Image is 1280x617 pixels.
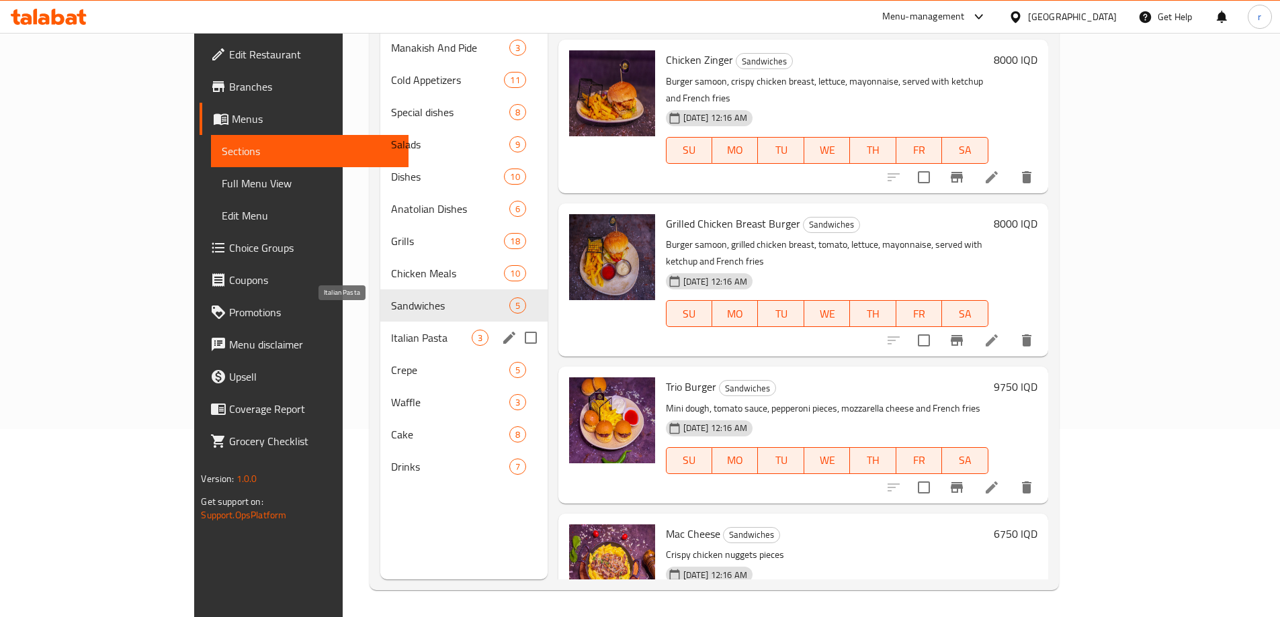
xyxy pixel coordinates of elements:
[509,104,526,120] div: items
[672,140,707,160] span: SU
[380,128,547,160] div: Salads9
[569,524,655,610] img: Mac Cheese
[504,72,525,88] div: items
[994,214,1037,233] h6: 8000 IQD
[1258,9,1261,24] span: r
[758,300,804,327] button: TU
[804,137,850,164] button: WE
[678,422,753,434] span: [DATE] 12:16 AM
[941,324,973,357] button: Branch-specific-item
[678,111,753,124] span: [DATE] 12:16 AM
[569,214,655,300] img: Grilled Chicken Breast Burger
[804,300,850,327] button: WE
[200,296,408,328] a: Promotions
[229,369,397,385] span: Upsell
[505,235,525,248] span: 18
[222,207,397,224] span: Edit Menu
[391,136,509,152] span: Salads
[855,304,890,324] span: TH
[712,300,758,327] button: MO
[391,459,509,475] span: Drinks
[984,479,1000,495] a: Edit menu item
[200,361,408,393] a: Upsell
[850,447,896,474] button: TH
[229,79,397,95] span: Branches
[391,169,504,185] span: Dishes
[984,332,1000,348] a: Edit menu item
[678,275,753,288] span: [DATE] 12:16 AM
[510,106,525,119] span: 8
[472,330,488,346] div: items
[882,9,965,25] div: Menu-management
[200,70,408,103] a: Branches
[201,493,263,510] span: Get support on:
[896,300,942,327] button: FR
[391,72,504,88] span: Cold Appetizers
[720,381,775,396] span: Sandwiches
[380,257,547,289] div: Chicken Meals10
[763,450,798,470] span: TU
[672,304,707,324] span: SU
[391,297,509,314] div: Sandwiches
[229,401,397,417] span: Coverage Report
[201,470,234,487] span: Version:
[200,103,408,135] a: Menus
[200,425,408,457] a: Grocery Checklist
[509,459,526,475] div: items
[758,447,804,474] button: TU
[510,428,525,441] span: 8
[1011,324,1043,357] button: delete
[763,304,798,324] span: TU
[896,137,942,164] button: FR
[1011,471,1043,504] button: delete
[810,450,845,470] span: WE
[380,354,547,386] div: Crepe5
[391,233,504,249] span: Grills
[505,267,525,280] span: 10
[942,137,988,164] button: SA
[391,40,509,56] span: Manakish And Pide
[902,450,937,470] span: FR
[229,272,397,288] span: Coupons
[380,64,547,96] div: Cold Appetizers11
[942,300,988,327] button: SA
[666,524,720,544] span: Mac Cheese
[902,304,937,324] span: FR
[712,137,758,164] button: MO
[391,330,471,346] span: Italian Pasta
[380,160,547,193] div: Dishes10
[509,40,526,56] div: items
[569,50,655,136] img: Chicken Zinger
[1011,161,1043,193] button: delete
[804,447,850,474] button: WE
[994,377,1037,396] h6: 9750 IQD
[229,433,397,449] span: Grocery Checklist
[666,137,712,164] button: SU
[391,362,509,378] div: Crepe
[1028,9,1117,24] div: [GEOGRAPHIC_DATA]
[510,396,525,409] span: 3
[229,336,397,352] span: Menu disclaimer
[666,50,733,70] span: Chicken Zinger
[391,104,509,120] div: Special dishes
[666,400,988,417] p: Mini dough, tomato sauce, pepperoni pieces, mozzarella cheese and French fries
[803,217,860,233] div: Sandwiches
[211,135,408,167] a: Sections
[504,265,525,281] div: items
[718,304,753,324] span: MO
[509,201,526,217] div: items
[666,213,800,234] span: Grilled Chicken Breast Burger
[947,140,982,160] span: SA
[855,140,890,160] span: TH
[200,38,408,70] a: Edit Restaurant
[472,332,488,344] span: 3
[850,300,896,327] button: TH
[810,304,845,324] span: WE
[229,240,397,256] span: Choice Groups
[941,471,973,504] button: Branch-specific-item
